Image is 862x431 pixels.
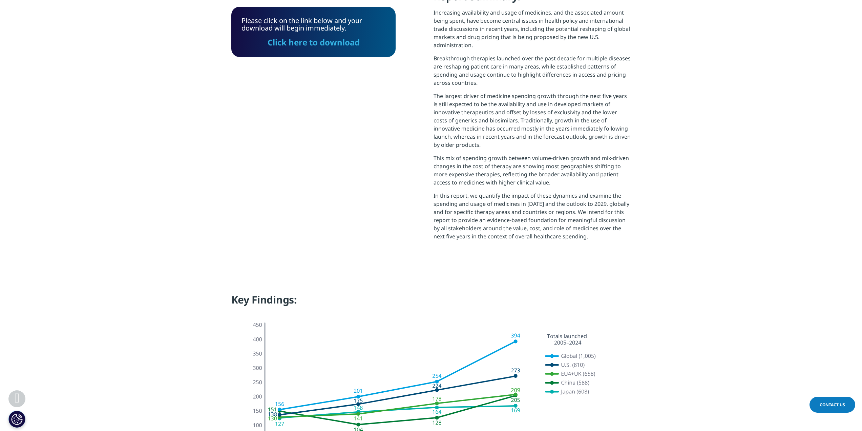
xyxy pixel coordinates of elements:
div: Please click on the link below and your download will begin immediately. [241,17,385,47]
h4: Key Findings: [231,293,631,312]
a: Contact Us [810,397,855,413]
span: Contact Us [820,402,845,408]
p: Breakthrough therapies launched over the past decade for multiple diseases are reshaping patient ... [434,54,631,92]
p: This mix of spending growth between volume-driven growth and mix-driven changes in the cost of th... [434,154,631,192]
button: Cookies Settings [8,411,25,428]
p: The largest driver of medicine spending growth through the next five years is still expected to b... [434,92,631,154]
a: Click here to download [268,37,360,48]
p: In this report, we quantify the impact of these dynamics and examine the spending and usage of me... [434,192,631,246]
p: Increasing availability and usage of medicines, and the associated amount being spent, have becom... [434,8,631,54]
